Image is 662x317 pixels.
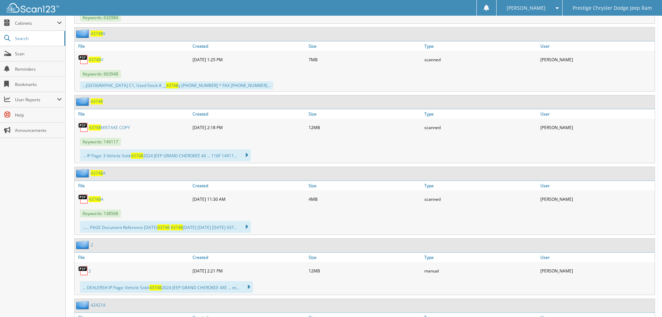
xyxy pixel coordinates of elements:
[89,57,101,63] span: 43748
[423,264,539,278] div: manual
[91,302,106,308] a: 42421A
[307,192,423,206] div: 4MB
[423,120,539,134] div: scanned
[76,240,91,249] img: folder2.png
[78,194,89,204] img: PDF.png
[191,253,307,262] a: Created
[171,224,183,230] span: 43748
[191,181,307,190] a: Created
[78,54,89,65] img: PDF.png
[191,120,307,134] div: [DATE] 2:18 PM
[80,70,121,78] span: Keywords: 663948
[15,81,62,87] span: Bookmarks
[307,41,423,51] a: Size
[423,192,539,206] div: scanned
[191,264,307,278] div: [DATE] 2:21 PM
[80,14,121,22] span: Keywords: 632984
[423,53,539,66] div: scanned
[75,253,191,262] a: File
[76,97,91,106] img: folder2.png
[15,112,62,118] span: Help
[15,20,57,26] span: Cabinets
[157,224,170,230] span: 43748
[539,264,655,278] div: [PERSON_NAME]
[75,181,191,190] a: File
[166,82,178,88] span: 43748
[80,149,251,161] div: ... IP Page: 3 Vehicle Sold: 2024 JEEP GRAND CHEROKEE 4X ... 116F 14911...
[89,57,103,63] a: 43748V
[91,170,103,176] span: 43748
[507,6,546,10] span: [PERSON_NAME]
[307,109,423,119] a: Size
[80,281,253,293] div: ... DEALERSH IP Page: Vehicle Sold: 2024 JEEP GRAND CHEROKEE 4XE ... nt...
[76,169,91,177] img: folder2.png
[91,31,103,37] span: 43748
[423,41,539,51] a: Type
[573,6,652,10] span: Prestige Chrysler Dodge Jeep Ram
[539,109,655,119] a: User
[78,266,89,276] img: PDF.png
[539,253,655,262] a: User
[89,125,101,130] span: 43748
[307,264,423,278] div: 12MB
[539,192,655,206] div: [PERSON_NAME]
[76,29,91,38] img: folder2.png
[539,120,655,134] div: [PERSON_NAME]
[423,253,539,262] a: Type
[307,53,423,66] div: 7MB
[15,127,62,133] span: Announcements
[131,153,143,159] span: 43748
[75,109,191,119] a: File
[80,81,273,89] div: ...[GEOGRAPHIC_DATA] C1, Used Stock # __ y [PHONE_NUMBER] * FAX [PHONE_NUMBER]...
[89,268,91,274] a: 2
[7,3,59,13] img: scan123-logo-white.svg
[15,97,57,103] span: User Reports
[91,31,105,37] a: 43748V
[89,196,104,202] a: 43748A
[149,285,162,291] span: 43748
[191,41,307,51] a: Created
[307,181,423,190] a: Size
[89,125,130,130] a: 43748MISTAKE COPY
[423,109,539,119] a: Type
[91,242,93,248] a: 2
[307,120,423,134] div: 12MB
[78,122,89,133] img: PDF.png
[191,192,307,206] div: [DATE] 11:30 AM
[15,35,61,41] span: Search
[15,66,62,72] span: Reminders
[91,170,106,176] a: 43748A
[539,181,655,190] a: User
[307,253,423,262] a: Size
[75,41,191,51] a: File
[191,109,307,119] a: Created
[89,196,101,202] span: 43748
[80,209,121,217] span: Keywords: 138568
[80,221,251,233] div: ...... PAGE Document Reference [DATE] [DATE] [DATE] [DATE] 437...
[423,181,539,190] a: Type
[15,51,62,57] span: Scan
[91,98,103,104] a: 43748
[76,301,91,309] img: folder2.png
[627,284,662,317] iframe: Chat Widget
[539,53,655,66] div: [PERSON_NAME]
[539,41,655,51] a: User
[80,138,121,146] span: Keywords: 149117
[191,53,307,66] div: [DATE] 1:25 PM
